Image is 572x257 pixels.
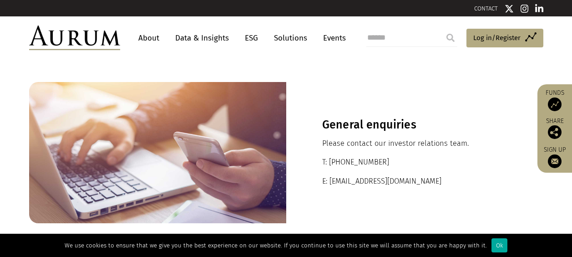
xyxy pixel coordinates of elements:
[29,26,120,50] img: Aurum
[491,238,507,252] div: Ok
[542,118,567,139] div: Share
[322,175,507,187] p: E: [EMAIL_ADDRESS][DOMAIN_NAME]
[474,5,498,12] a: CONTACT
[171,30,233,46] a: Data & Insights
[269,30,312,46] a: Solutions
[322,156,507,168] p: T: [PHONE_NUMBER]
[521,4,529,13] img: Instagram icon
[535,4,543,13] img: Linkedin icon
[319,30,346,46] a: Events
[505,4,514,13] img: Twitter icon
[322,118,507,132] h3: General enquiries
[240,30,263,46] a: ESG
[466,29,543,48] a: Log in/Register
[441,29,460,47] input: Submit
[134,30,164,46] a: About
[542,89,567,111] a: Funds
[548,98,562,111] img: Access Funds
[548,154,562,168] img: Sign up to our newsletter
[322,138,507,149] p: Please contact our investor relations team.
[542,146,567,168] a: Sign up
[548,125,562,139] img: Share this post
[473,32,521,43] span: Log in/Register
